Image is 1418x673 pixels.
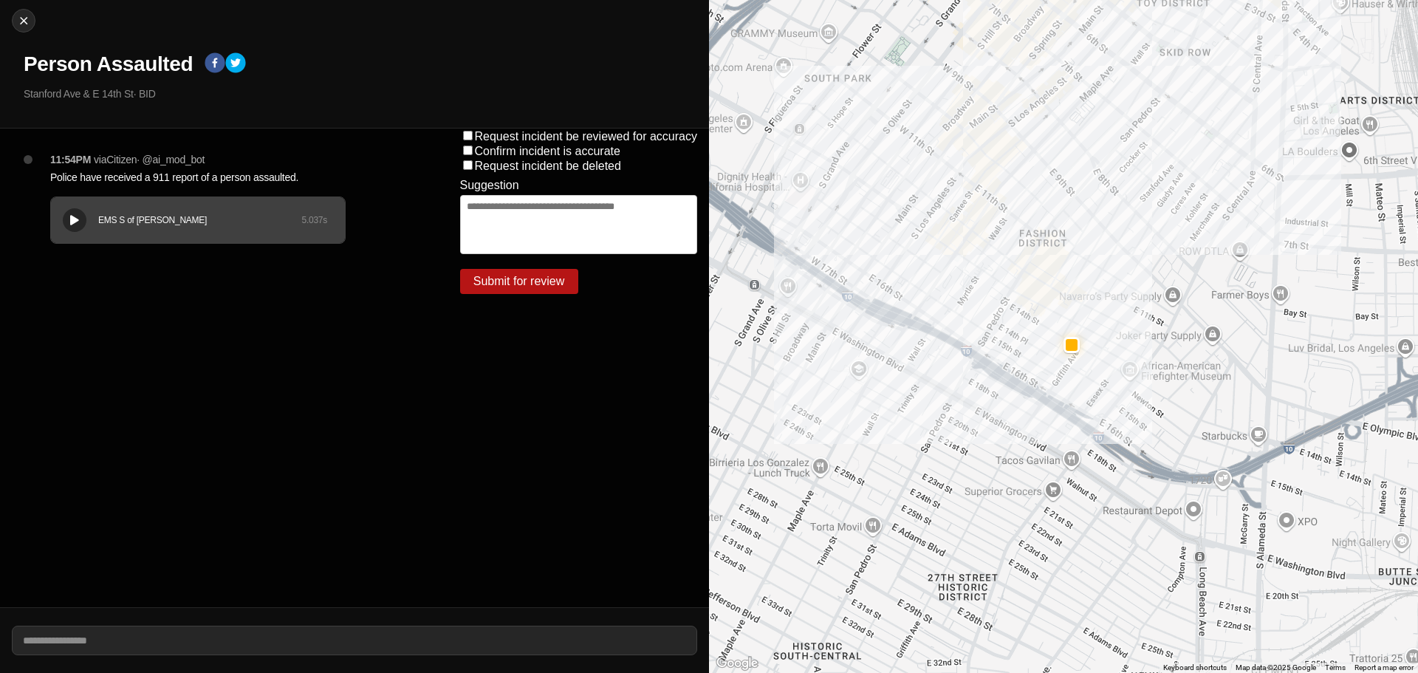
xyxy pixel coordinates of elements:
[475,145,620,157] label: Confirm incident is accurate
[475,160,621,172] label: Request incident be deleted
[24,86,697,101] p: Stanford Ave & E 14th St · BID
[1325,663,1346,672] a: Terms (opens in new tab)
[1236,663,1316,672] span: Map data ©2025 Google
[12,9,35,33] button: cancel
[50,170,401,185] p: Police have received a 911 report of a person assaulted.
[24,51,193,78] h1: Person Assaulted
[301,214,327,226] div: 5.037 s
[50,152,91,167] p: 11:54PM
[98,214,301,226] div: EMS S of [PERSON_NAME]
[460,179,519,192] label: Suggestion
[713,654,761,673] a: Open this area in Google Maps (opens a new window)
[205,52,225,76] button: facebook
[1354,663,1414,672] a: Report a map error
[460,269,578,294] button: Submit for review
[16,13,31,28] img: cancel
[475,130,698,143] label: Request incident be reviewed for accuracy
[225,52,246,76] button: twitter
[1163,663,1227,673] button: Keyboard shortcuts
[713,654,761,673] img: Google
[94,152,205,167] p: via Citizen · @ ai_mod_bot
